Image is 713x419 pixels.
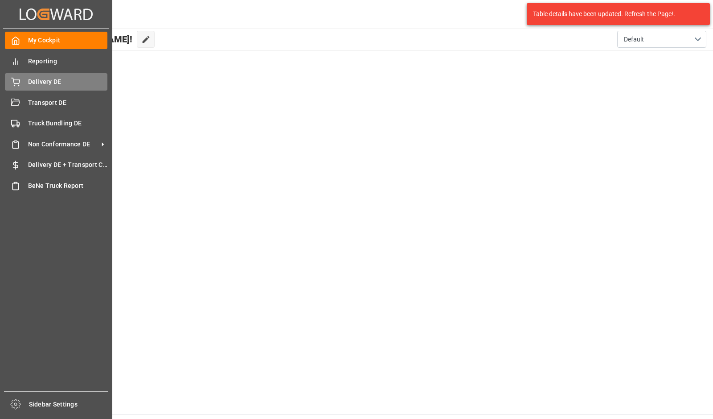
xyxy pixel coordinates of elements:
[28,140,98,149] span: Non Conformance DE
[28,160,108,170] span: Delivery DE + Transport Cost
[5,115,107,132] a: Truck Bundling DE
[28,57,108,66] span: Reporting
[5,52,107,70] a: Reporting
[624,35,644,44] span: Default
[5,177,107,194] a: BeNe Truck Report
[28,98,108,108] span: Transport DE
[5,94,107,111] a: Transport DE
[28,36,108,45] span: My Cockpit
[28,77,108,87] span: Delivery DE
[5,32,107,49] a: My Cockpit
[28,181,108,191] span: BeNe Truck Report
[29,400,109,409] span: Sidebar Settings
[533,9,697,19] div: Table details have been updated. Refresh the Page!.
[617,31,706,48] button: open menu
[5,73,107,91] a: Delivery DE
[5,156,107,174] a: Delivery DE + Transport Cost
[28,119,108,128] span: Truck Bundling DE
